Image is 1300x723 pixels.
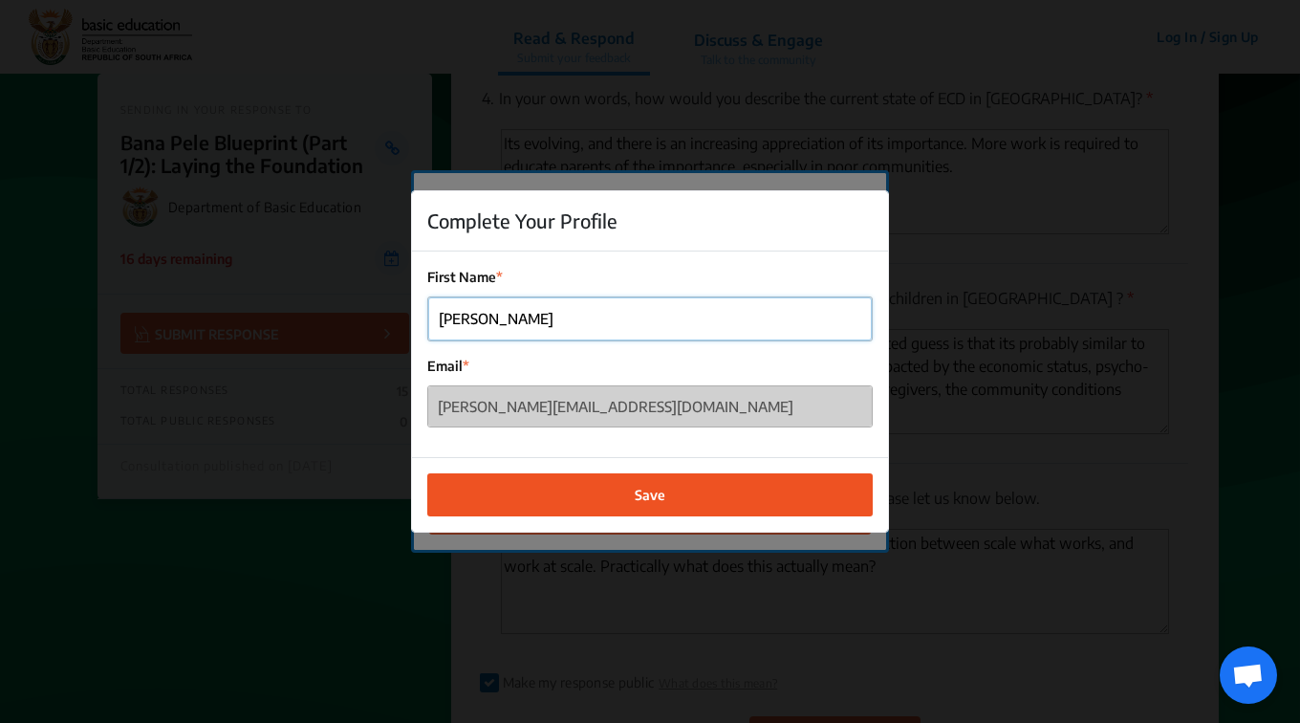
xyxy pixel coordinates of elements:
div: Open chat [1220,646,1277,704]
label: First Name [427,267,873,287]
span: Save [635,485,665,505]
input: Enter First Name [428,297,872,340]
label: Email [427,356,873,376]
h5: Complete Your Profile [427,207,617,235]
button: Save [427,473,873,516]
